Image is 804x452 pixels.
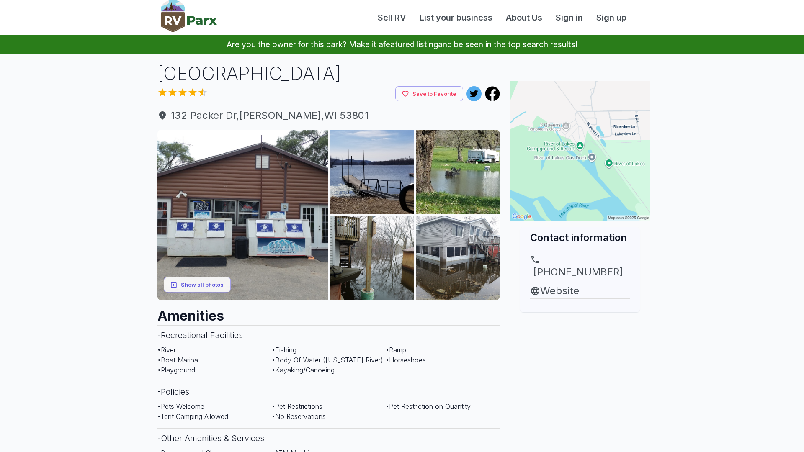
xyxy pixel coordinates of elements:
[157,366,195,374] span: • Playground
[590,11,633,24] a: Sign up
[157,108,500,123] span: 132 Packer Dr , [PERSON_NAME] , WI 53801
[157,428,500,448] h3: - Other Amenities & Services
[330,216,414,300] img: AAcXr8pGHWYaukCUyyJHAyFn8L6mnAY83vSMgOMwyqfn41vvRzEP8oGWDegD00jyJVuwER53HkdyeS-Zs1wv8xAt_C4voCfS4...
[272,346,296,354] span: • Fishing
[413,11,499,24] a: List your business
[272,356,383,364] span: • Body Of Water ([US_STATE] River)
[157,412,228,421] span: • Tent Camping Allowed
[157,61,500,86] h1: [GEOGRAPHIC_DATA]
[395,86,463,102] button: Save to Favorite
[416,130,500,214] img: AAcXr8rVPHeJd3XDv5hyeEN_3asqTCBsDSQzLvocR6ibC5OMcez9hEj7pj35k9y3oZvdkJTn6T8yXUAMfv25qGhrAiy-FZ1kp...
[157,356,198,364] span: • Boat Marina
[386,402,471,411] span: • Pet Restriction on Quantity
[157,130,328,300] img: AAcXr8ogF3JEPgakEqAuUNZg9ffU-qvcflpviZN2VCfYYEdbB1XA0m9sTfGmwSAZ87IM9Q5kzdOIQNAIMRHxn2nJD-i0evZkj...
[157,346,176,354] span: • River
[371,11,413,24] a: Sell RV
[510,81,650,221] img: Map for River Of Lakes Campground
[157,300,500,325] h2: Amenities
[530,254,630,280] a: [PHONE_NUMBER]
[10,35,794,54] p: Are you the owner for this park? Make it a and be seen in the top search results!
[386,356,426,364] span: • Horseshoes
[530,231,630,244] h2: Contact information
[157,382,500,401] h3: - Policies
[416,216,500,300] img: AAcXr8q72mNybFUNUdJlgYm1k7WXnEXIN7XQaiRiIzEaEimFTGqs6hWaGrst9R_oSeqt9Jm6aEOuFuHeJwqOcJNZmTcEvRtFH...
[157,108,500,123] a: 132 Packer Dr,[PERSON_NAME],WI 53801
[383,39,438,49] a: featured listing
[272,412,326,421] span: • No Reservations
[157,402,204,411] span: • Pets Welcome
[330,130,414,214] img: AAcXr8pj-TOWRcgq3B0e83eTioCC4qCo6TiUBnLd2lPyfC3j_3k4h9pXQMsmeCxtgB6kJ-PkV_qt_JZcPhRowekea8Ys_FTNC...
[549,11,590,24] a: Sign in
[164,277,231,293] button: Show all photos
[272,402,322,411] span: • Pet Restrictions
[530,283,630,298] a: Website
[386,346,406,354] span: • Ramp
[272,366,335,374] span: • Kayaking/Canoeing
[499,11,549,24] a: About Us
[157,325,500,345] h3: - Recreational Facilities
